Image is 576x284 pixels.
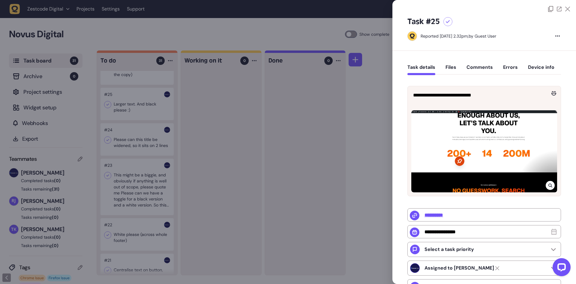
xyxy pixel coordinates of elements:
[445,64,456,75] button: Files
[424,246,474,252] p: Select a task priority
[421,33,469,39] div: Reported [DATE] 2.32pm,
[424,265,494,271] strong: Harry Robinson
[548,256,573,281] iframe: LiveChat chat widget
[407,64,435,75] button: Task details
[503,64,518,75] button: Errors
[421,33,496,39] div: by Guest User
[466,64,493,75] button: Comments
[407,17,440,26] h5: Task #25
[408,32,417,41] img: Guest User
[528,64,554,75] button: Device info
